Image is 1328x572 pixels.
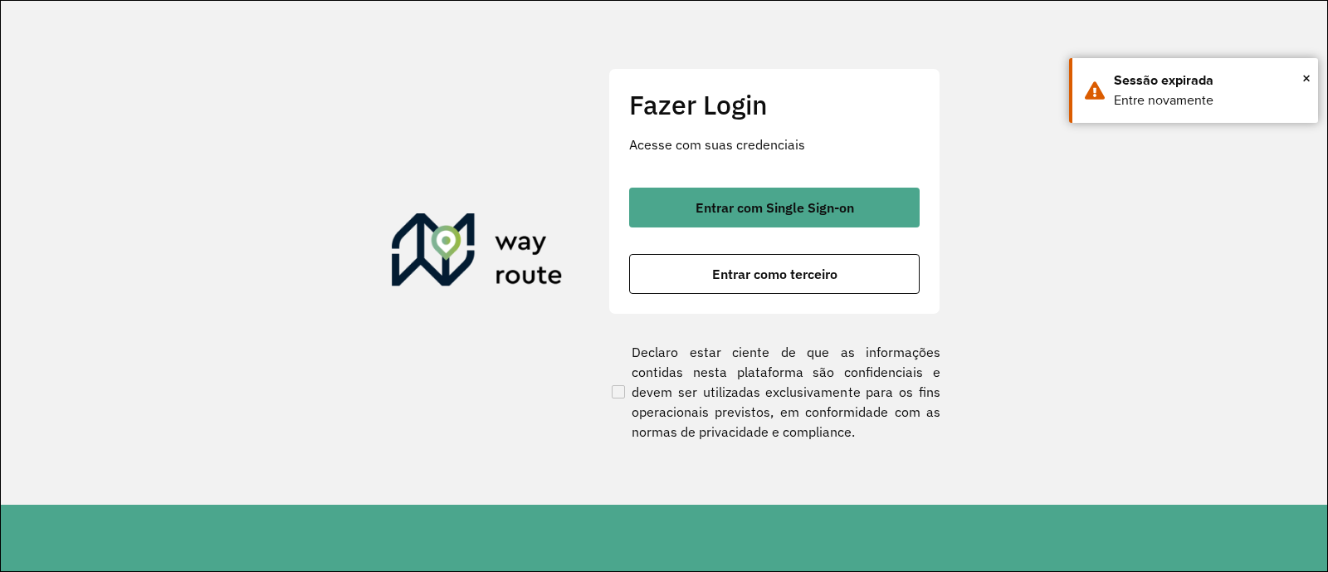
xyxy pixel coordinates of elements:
span: Entrar com Single Sign-on [696,201,854,214]
button: button [629,254,920,294]
label: Declaro estar ciente de que as informações contidas nesta plataforma são confidenciais e devem se... [608,342,940,442]
img: Roteirizador AmbevTech [392,213,563,293]
div: Sessão expirada [1114,71,1306,90]
span: Entrar como terceiro [712,267,837,281]
p: Acesse com suas credenciais [629,134,920,154]
span: × [1302,66,1311,90]
div: Entre novamente [1114,90,1306,110]
button: button [629,188,920,227]
h2: Fazer Login [629,89,920,120]
button: Close [1302,66,1311,90]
